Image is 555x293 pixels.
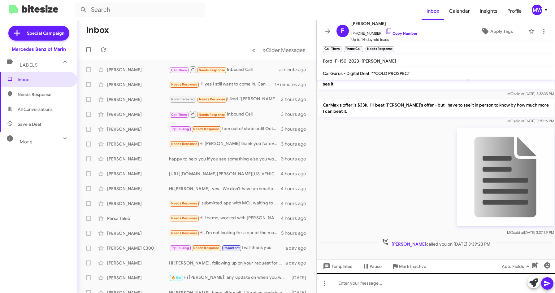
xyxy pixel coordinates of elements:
[169,171,281,177] div: [URL][DOMAIN_NAME][PERSON_NAME][US_VEHICLE_IDENTIFICATION_NUMBER]
[169,215,281,222] div: Hi I came, worked with [PERSON_NAME], and I left my sunglasses in the dealership, please let me k...
[193,127,219,131] span: Needs Response
[107,81,169,88] div: [PERSON_NAME]
[371,71,410,76] span: **COLD PROSPECT
[169,186,281,192] div: Hi [PERSON_NAME], yes. We don't have an email on file for you. What is your email address and I'l...
[107,67,169,73] div: [PERSON_NAME]
[281,171,311,177] div: 4 hours ago
[169,96,281,103] div: Liked “[PERSON_NAME], feel free to contact me at any time with any questions”
[169,230,281,237] div: Hi, I'm not looking for a car at the moment. I will reach back out when I am. Thank you
[107,126,169,132] div: [PERSON_NAME]
[335,58,346,64] span: F-150
[18,91,70,98] span: Needs Response
[387,261,431,272] button: Mark Inactive
[281,215,311,221] div: 4 hours ago
[249,44,309,56] nav: Page navigation example
[223,246,240,250] span: Important
[171,97,195,101] span: Not-Interested
[351,37,418,43] span: Up to 14-day-old leads
[444,2,475,20] a: Calendar
[171,246,189,250] span: Try Pausing
[513,119,524,123] span: said at
[357,261,387,272] button: Pause
[507,91,554,96] span: MO [DATE] 3:32:35 PM
[171,201,197,205] span: Needs Response
[107,275,169,281] div: [PERSON_NAME]
[169,66,279,73] div: Inbound Call
[370,261,382,272] span: Pause
[171,216,197,220] span: Needs Response
[323,58,332,64] span: Ford
[281,96,311,103] div: 2 hours ago
[262,46,266,54] span: »
[456,128,554,226] img: 9k=
[507,119,554,123] span: MO [DATE] 3:35:16 PM
[169,200,281,207] div: i submitted app with MO.. waiting to hear back first
[107,245,169,251] div: [PERSON_NAME] C300
[20,139,33,145] span: More
[513,91,524,96] span: said at
[507,230,554,235] span: MO [DATE] 3:37:59 PM
[171,127,189,131] span: Try Pausing
[107,186,169,192] div: [PERSON_NAME]
[351,27,418,37] span: [PHONE_NUMBER]
[169,110,281,118] div: Inbound Call
[281,230,311,236] div: 5 hours ago
[422,2,444,20] a: Inbox
[323,46,341,52] small: Call Them
[107,156,169,162] div: [PERSON_NAME]
[275,81,311,88] div: 19 minutes ago
[171,231,197,235] span: Needs Response
[199,97,225,101] span: Needs Response
[322,261,352,272] span: Templates
[169,156,281,162] div: happy to help you if you see something else you would consider
[18,77,70,83] span: Inbox
[199,68,225,72] span: Needs Response
[475,2,502,20] a: Insights
[169,125,281,133] div: I am out of state until October But at this time, I think we are picking a Range Rover Thank you ...
[490,26,513,37] span: Apply Tags
[27,30,64,36] span: Special Campaign
[259,44,309,56] button: Next
[341,26,344,36] span: F
[289,275,311,281] div: [DATE]
[266,47,305,54] span: Older Messages
[169,140,281,147] div: Hi [PERSON_NAME] thank you for everything, but we decided to wait. We will reach out to you soon....
[399,261,426,272] span: Mark Inactive
[18,106,53,112] span: All Conversations
[497,261,536,272] button: Auto Fields
[281,111,311,117] div: 3 hours ago
[199,113,225,117] span: Needs Response
[366,46,394,52] small: Needs Response
[171,142,197,146] span: Needs Response
[20,62,38,68] span: Labels
[107,171,169,177] div: [PERSON_NAME]
[252,46,255,54] span: «
[349,58,359,64] span: 2023
[281,186,311,192] div: 4 hours ago
[502,2,527,20] a: Profile
[107,215,169,221] div: Parsa Taleb
[318,99,554,117] p: CarMax's offer is $33k. I'll beat [PERSON_NAME]'s offer - but I have to see it in person to know ...
[107,200,169,207] div: [PERSON_NAME]
[171,276,182,280] span: 🔥 Hot
[169,274,289,281] div: Hi [PERSON_NAME], any update on when you would like to visit [GEOGRAPHIC_DATA]?
[468,26,525,37] button: Apply Tags
[281,200,311,207] div: 4 hours ago
[107,96,169,103] div: [PERSON_NAME]
[107,111,169,117] div: [PERSON_NAME]
[323,71,369,76] span: CarGurus - Digital Deal
[169,244,285,251] div: I will thank you
[285,245,311,251] div: a day ago
[18,121,41,127] span: Save a Deal
[317,261,357,272] button: Templates
[344,46,363,52] small: Phone Call
[391,241,426,247] span: [PERSON_NAME]
[281,126,311,132] div: 3 hours ago
[527,5,548,15] button: MW
[171,82,197,86] span: Needs Response
[362,58,396,64] span: [PERSON_NAME]
[171,68,187,72] span: Call Them
[502,261,531,272] span: Auto Fields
